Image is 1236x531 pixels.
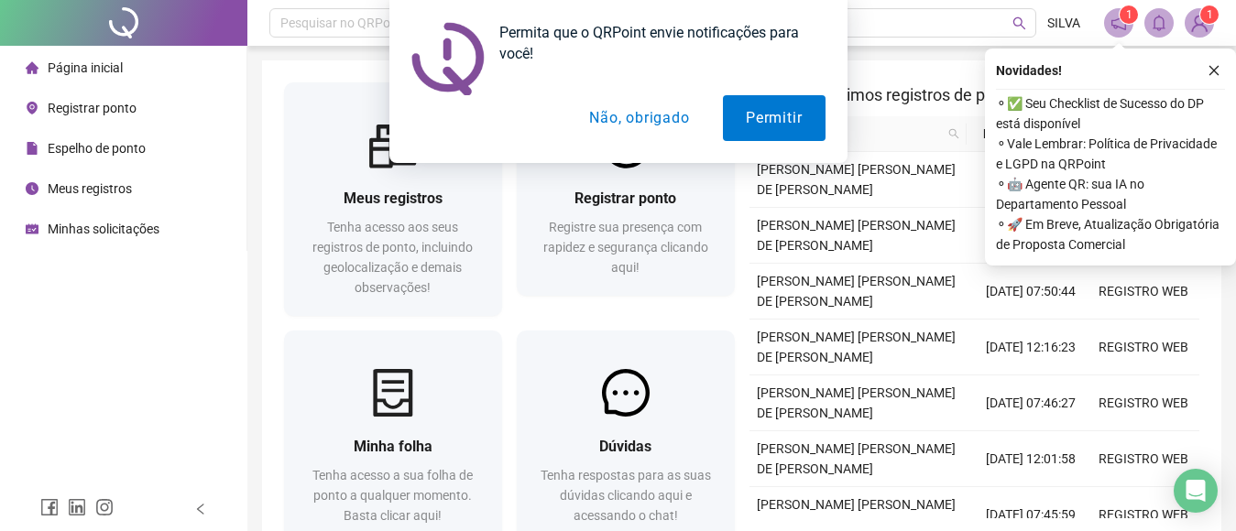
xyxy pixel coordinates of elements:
[485,22,826,64] div: Permita que o QRPoint envie notificações para você!
[757,385,956,420] span: [PERSON_NAME] [PERSON_NAME] DE [PERSON_NAME]
[40,498,59,516] span: facebook
[757,441,956,476] span: [PERSON_NAME] [PERSON_NAME] DE [PERSON_NAME]
[974,208,1087,264] td: [DATE] 12:02:45
[974,431,1087,487] td: [DATE] 12:01:58
[26,222,38,235] span: schedule
[974,264,1087,320] td: [DATE] 07:50:44
[312,468,473,523] span: Tenha acesso a sua folha de ponto a qualquer momento. Basta clicar aqui!
[723,95,825,141] button: Permitir
[95,498,114,516] span: instagram
[1087,320,1199,375] td: REGISTRO WEB
[996,214,1225,255] span: ⚬ 🚀 Em Breve, Atualização Obrigatória de Proposta Comercial
[757,274,956,309] span: [PERSON_NAME] [PERSON_NAME] DE [PERSON_NAME]
[344,190,443,207] span: Meus registros
[996,174,1225,214] span: ⚬ 🤖 Agente QR: sua IA no Departamento Pessoal
[541,468,711,523] span: Tenha respostas para as suas dúvidas clicando aqui e acessando o chat!
[354,438,432,455] span: Minha folha
[574,190,676,207] span: Registrar ponto
[974,152,1087,208] td: [DATE] 07:58:34
[194,503,207,515] span: left
[1087,375,1199,431] td: REGISTRO WEB
[48,222,159,236] span: Minhas solicitações
[757,330,956,364] span: [PERSON_NAME] [PERSON_NAME] DE [PERSON_NAME]
[974,375,1087,431] td: [DATE] 07:46:27
[517,82,735,296] a: Registrar pontoRegistre sua presença com rapidez e segurança clicando aqui!
[26,182,38,195] span: clock-circle
[68,498,86,516] span: linkedin
[1174,469,1218,513] div: Open Intercom Messenger
[599,438,651,455] span: Dúvidas
[312,220,473,295] span: Tenha acesso aos seus registros de ponto, incluindo geolocalização e demais observações!
[543,220,708,275] span: Registre sua presença com rapidez e segurança clicando aqui!
[411,22,485,95] img: notification icon
[757,218,956,253] span: [PERSON_NAME] [PERSON_NAME] DE [PERSON_NAME]
[1087,431,1199,487] td: REGISTRO WEB
[974,320,1087,375] td: [DATE] 12:16:23
[566,95,712,141] button: Não, obrigado
[1087,264,1199,320] td: REGISTRO WEB
[284,82,502,316] a: Meus registrosTenha acesso aos seus registros de ponto, incluindo geolocalização e demais observa...
[48,181,132,196] span: Meus registros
